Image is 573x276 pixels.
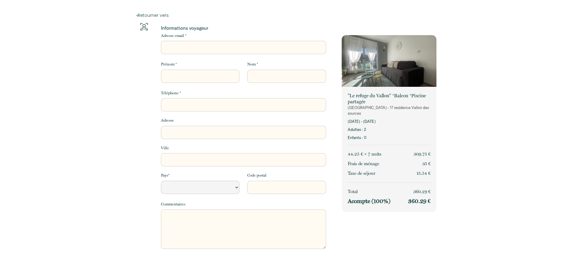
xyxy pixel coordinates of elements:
p: [DATE] - [DATE] [348,119,430,124]
label: Téléphone * [161,90,181,96]
p: "Le refuge du Vallon" *Balcon *Piscine partagée [348,93,430,105]
p: 44.25 € × 7 nuit [348,150,381,158]
label: Ville [161,145,169,151]
p: [GEOGRAPHIC_DATA] - 17 résidence Vallon des sources [348,105,430,116]
img: guests-info [140,23,148,30]
p: Adultes : 2 [348,127,430,132]
p: Enfants : 0 [348,135,430,141]
label: Prénom * [161,61,177,67]
label: Pays [161,172,170,178]
p: Informations voyageur [161,25,326,31]
p: 15.54 € [417,170,431,177]
span: Total [348,189,358,194]
label: Adresse email * [161,33,186,39]
p: Frais de ménage [348,160,379,167]
select: Default select example [161,181,239,194]
a: Retourner vers [137,12,437,19]
p: Taxe de séjour [348,170,375,177]
span: s [380,151,381,157]
p: Acompte (100%) [348,198,390,205]
p: 309.75 € [414,150,431,158]
label: Adresse [161,117,174,123]
p: 360.29 € [408,198,431,205]
p: 35 € [422,160,431,167]
img: rental-image [342,35,436,88]
span: 360.29 € [413,189,431,194]
label: Nom * [247,61,258,67]
label: Code postal [247,172,266,178]
label: Commentaires [161,201,185,207]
